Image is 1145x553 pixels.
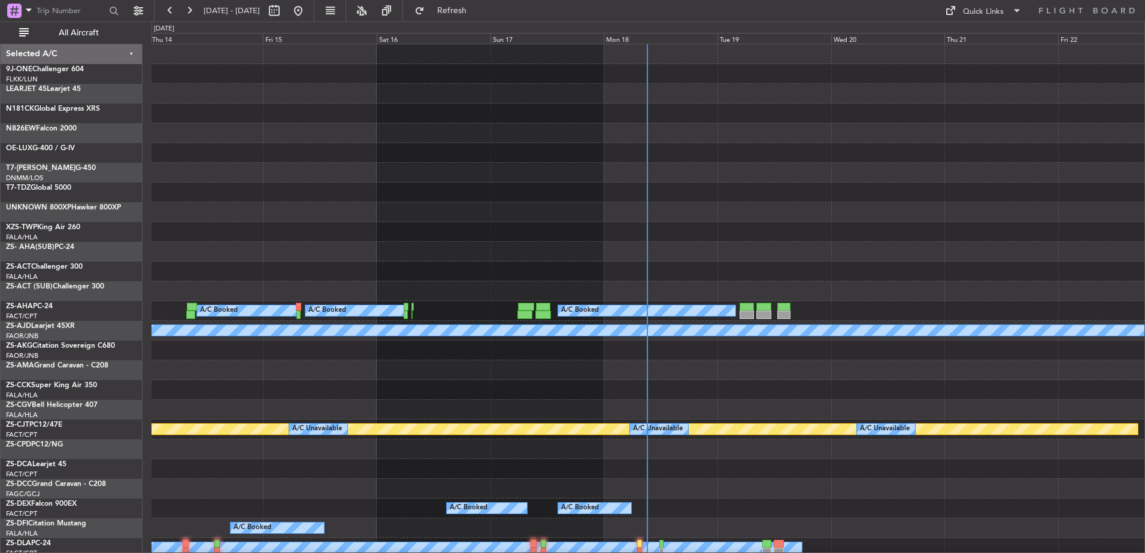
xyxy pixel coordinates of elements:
a: FAGC/GCJ [6,490,40,499]
div: Sun 17 [490,33,604,44]
a: FALA/HLA [6,233,38,242]
span: ZS-DEX [6,500,31,508]
div: A/C Booked [561,499,599,517]
span: All Aircraft [31,29,126,37]
a: FACT/CPT [6,430,37,439]
input: Trip Number [37,2,105,20]
a: ZS-DFICitation Mustang [6,520,86,527]
a: 9J-ONEChallenger 604 [6,66,84,73]
span: T7-TDZ [6,184,31,192]
a: FALA/HLA [6,391,38,400]
a: FLKK/LUN [6,75,38,84]
span: [DATE] - [DATE] [204,5,260,16]
a: FAOR/JNB [6,332,38,341]
a: T7-[PERSON_NAME]G-450 [6,165,96,172]
span: ZS-DCA [6,461,32,468]
span: ZS-AMA [6,362,34,369]
div: A/C Booked [200,302,238,320]
a: OE-LUXG-400 / G-IV [6,145,75,152]
span: ZS-DFI [6,520,28,527]
span: ZS-AHA [6,303,33,310]
span: ZS-AJD [6,323,31,330]
a: UNKNOWN 800XPHawker 800XP [6,204,121,211]
span: ZS-AKG [6,342,32,350]
div: A/C Booked [561,302,599,320]
a: FACT/CPT [6,509,37,518]
a: N181CKGlobal Express XRS [6,105,100,113]
div: Tue 19 [717,33,831,44]
span: LEARJET 45 [6,86,47,93]
div: A/C Unavailable [292,420,342,438]
a: T7-TDZGlobal 5000 [6,184,71,192]
a: ZS- AHA(SUB)PC-24 [6,244,74,251]
div: Thu 14 [150,33,263,44]
a: ZS-CPDPC12/NG [6,441,63,448]
span: Refresh [427,7,477,15]
span: 9J-ONE [6,66,32,73]
span: T7-[PERSON_NAME] [6,165,75,172]
a: ZS-DEXFalcon 900EX [6,500,77,508]
span: XZS-TWP [6,224,37,231]
div: A/C Unavailable [633,420,683,438]
span: N826EW [6,125,36,132]
span: ZS-CCK [6,382,31,389]
a: FACT/CPT [6,470,37,479]
div: Wed 20 [831,33,945,44]
a: LEARJET 45Learjet 45 [6,86,81,93]
span: ZS-ACT [6,263,31,271]
div: [DATE] [154,24,174,34]
div: Mon 18 [604,33,717,44]
span: ZS-CPD [6,441,31,448]
a: FAOR/JNB [6,351,38,360]
span: UNKNOWN 800XP [6,204,71,211]
a: ZS-DLAPC-24 [6,540,51,547]
a: FACT/CPT [6,312,37,321]
button: Quick Links [939,1,1028,20]
div: A/C Booked [308,302,346,320]
button: Refresh [409,1,481,20]
a: ZS-ACT (SUB)Challenger 300 [6,283,104,290]
span: N181CK [6,105,34,113]
div: A/C Unavailable [860,420,910,438]
div: Thu 21 [944,33,1058,44]
a: ZS-ACTChallenger 300 [6,263,83,271]
a: XZS-TWPKing Air 260 [6,224,80,231]
a: ZS-CCKSuper King Air 350 [6,382,97,389]
div: Quick Links [963,6,1004,18]
span: ZS-CJT [6,421,29,429]
a: FALA/HLA [6,529,38,538]
a: FALA/HLA [6,411,38,420]
a: ZS-DCALearjet 45 [6,461,66,468]
span: ZS-DCC [6,481,32,488]
a: FALA/HLA [6,272,38,281]
span: OE-LUX [6,145,32,152]
span: ZS- AHA(SUB) [6,244,54,251]
a: ZS-AMAGrand Caravan - C208 [6,362,108,369]
a: ZS-DCCGrand Caravan - C208 [6,481,106,488]
a: ZS-AKGCitation Sovereign C680 [6,342,115,350]
a: ZS-AJDLearjet 45XR [6,323,75,330]
div: Sat 16 [377,33,490,44]
div: A/C Booked [234,519,271,537]
a: ZS-CGVBell Helicopter 407 [6,402,98,409]
a: ZS-AHAPC-24 [6,303,53,310]
div: A/C Booked [450,499,487,517]
div: Fri 15 [263,33,377,44]
span: ZS-ACT (SUB) [6,283,53,290]
button: All Aircraft [13,23,130,42]
span: ZS-DLA [6,540,31,547]
a: N826EWFalcon 2000 [6,125,77,132]
a: ZS-CJTPC12/47E [6,421,62,429]
a: DNMM/LOS [6,174,43,183]
span: ZS-CGV [6,402,32,409]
